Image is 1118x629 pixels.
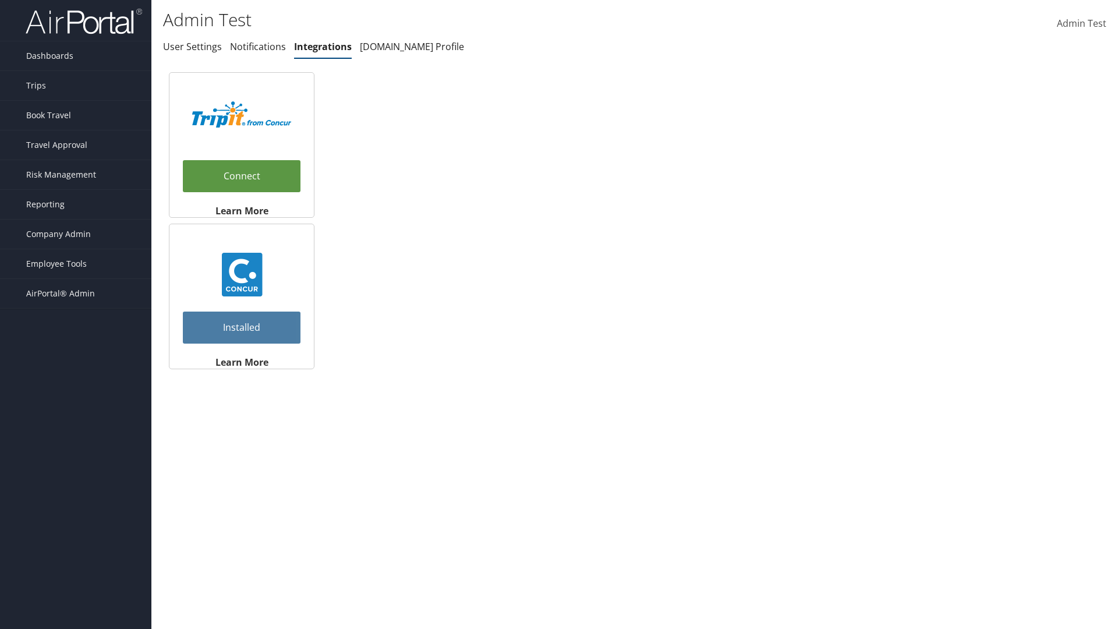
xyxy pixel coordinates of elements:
img: concur_23.png [220,253,264,296]
a: [DOMAIN_NAME] Profile [360,40,464,53]
span: Travel Approval [26,130,87,160]
img: airportal-logo.png [26,8,142,35]
h1: Admin Test [163,8,792,32]
a: Admin Test [1057,6,1106,42]
span: Employee Tools [26,249,87,278]
img: TripIt_Logo_Color_SOHP.png [192,101,291,128]
span: Admin Test [1057,17,1106,30]
span: Dashboards [26,41,73,70]
span: Reporting [26,190,65,219]
span: Risk Management [26,160,96,189]
strong: Learn More [215,356,268,369]
span: Company Admin [26,220,91,249]
a: Integrations [294,40,352,53]
a: User Settings [163,40,222,53]
span: Book Travel [26,101,71,130]
strong: Learn More [215,204,268,217]
span: AirPortal® Admin [26,279,95,308]
a: Notifications [230,40,286,53]
a: Installed [183,312,300,344]
span: Trips [26,71,46,100]
a: Connect [183,160,300,192]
